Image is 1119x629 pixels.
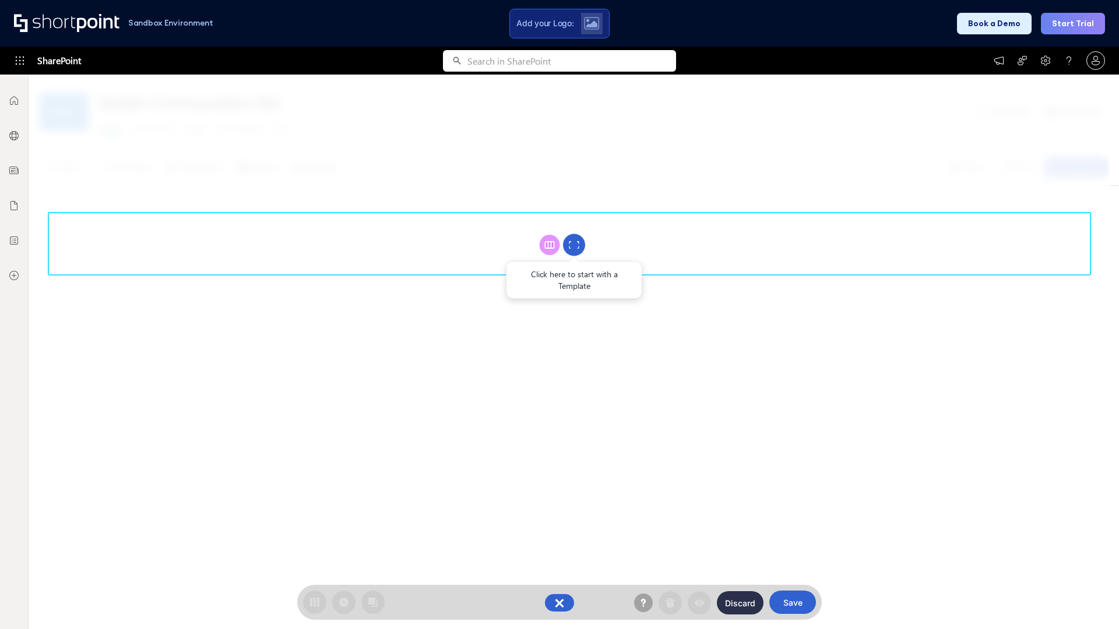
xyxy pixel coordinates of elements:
[467,50,676,72] input: Search in SharePoint
[1061,573,1119,629] iframe: Chat Widget
[769,591,816,614] button: Save
[128,20,213,26] h1: Sandbox Environment
[1041,13,1105,34] button: Start Trial
[37,47,81,75] span: SharePoint
[717,591,763,614] button: Discard
[516,18,573,29] span: Add your Logo:
[584,17,599,30] img: Upload logo
[957,13,1032,34] button: Book a Demo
